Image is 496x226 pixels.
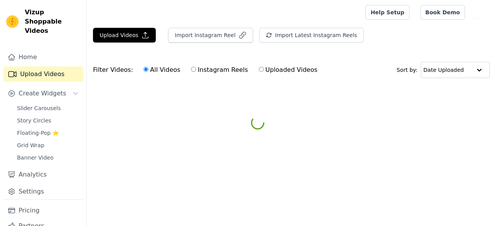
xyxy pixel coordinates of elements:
[12,103,83,114] a: Slider Carousels
[6,15,19,28] img: Vizup
[12,140,83,151] a: Grid Wrap
[17,141,44,149] span: Grid Wrap
[3,49,83,65] a: Home
[258,65,318,75] label: Uploaded Videos
[12,152,83,163] a: Banner Video
[93,61,322,79] div: Filter Videos:
[3,203,83,218] a: Pricing
[420,5,465,20] a: Book Demo
[17,154,53,161] span: Banner Video
[17,129,59,137] span: Floating-Pop ⭐
[191,65,248,75] label: Instagram Reels
[365,5,409,20] a: Help Setup
[3,184,83,199] a: Settings
[259,67,264,72] input: Uploaded Videos
[93,28,156,42] button: Upload Videos
[25,8,80,36] span: Vizup Shoppable Videos
[3,86,83,101] button: Create Widgets
[259,28,364,42] button: Import Latest Instagram Reels
[191,67,196,72] input: Instagram Reels
[12,115,83,126] a: Story Circles
[17,104,61,112] span: Slider Carousels
[168,28,253,42] button: Import Instagram Reel
[143,65,181,75] label: All Videos
[397,62,490,78] div: Sort by:
[12,127,83,138] a: Floating-Pop ⭐
[143,67,148,72] input: All Videos
[17,117,51,124] span: Story Circles
[19,89,66,98] span: Create Widgets
[3,167,83,182] a: Analytics
[3,66,83,82] a: Upload Videos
